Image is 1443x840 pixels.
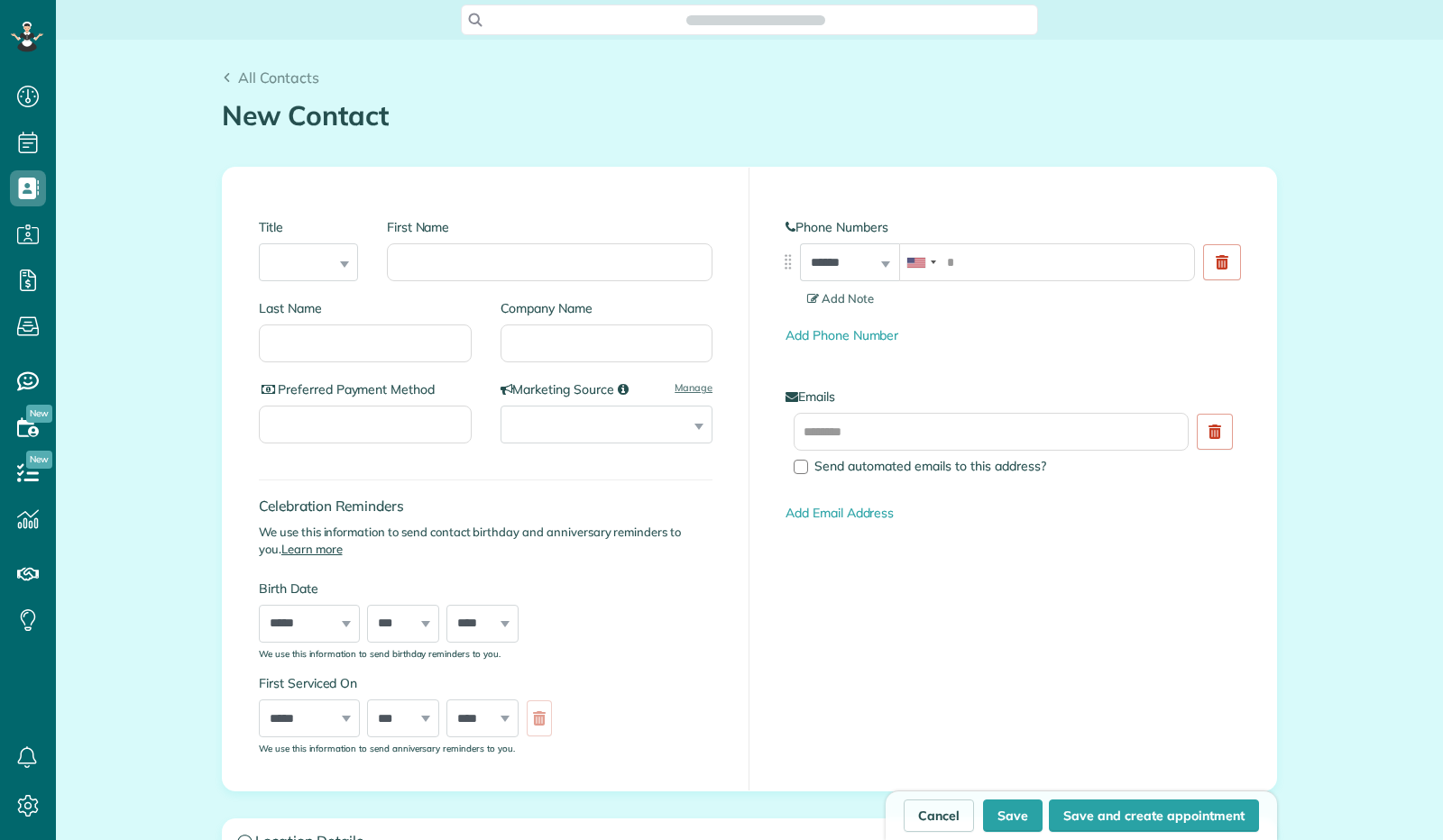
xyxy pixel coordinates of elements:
[281,542,343,556] a: Learn more
[26,451,52,469] span: New
[814,458,1046,474] span: Send automated emails to this address?
[26,405,52,423] span: New
[786,327,898,343] a: Add Phone Number
[222,101,1277,131] h1: New Contact
[259,218,358,236] label: Title
[904,799,974,832] a: Cancel
[501,299,713,317] label: Company Name
[900,244,942,280] div: United States: +1
[259,498,712,514] h4: Celebration Reminders
[259,674,561,692] label: First Serviced On
[786,218,1240,236] label: Phone Numbers
[786,388,1240,406] label: Emails
[259,580,561,598] label: Birth Date
[259,648,501,659] sub: We use this information to send birthday reminders to you.
[259,524,712,558] p: We use this information to send contact birthday and anniversary reminders to you.
[983,799,1043,832] button: Save
[778,252,797,271] img: drag_indicator-119b368615184ecde3eda3c64c821f6cf29d3e2b97b89ee44bc31753036683e5.png
[222,67,319,88] a: All Contacts
[1049,799,1259,832] button: Save and create appointment
[259,743,515,753] sub: We use this information to send anniversary reminders to you.
[501,380,713,398] label: Marketing Source
[786,505,894,521] a: Add Email Address
[675,380,712,395] a: Manage
[704,11,806,29] span: Search ZenMaid…
[387,218,712,236] label: First Name
[807,291,874,306] span: Add Note
[259,299,472,317] label: Last Name
[238,68,319,87] span: All Contacts
[259,380,472,398] label: Preferred Payment Method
